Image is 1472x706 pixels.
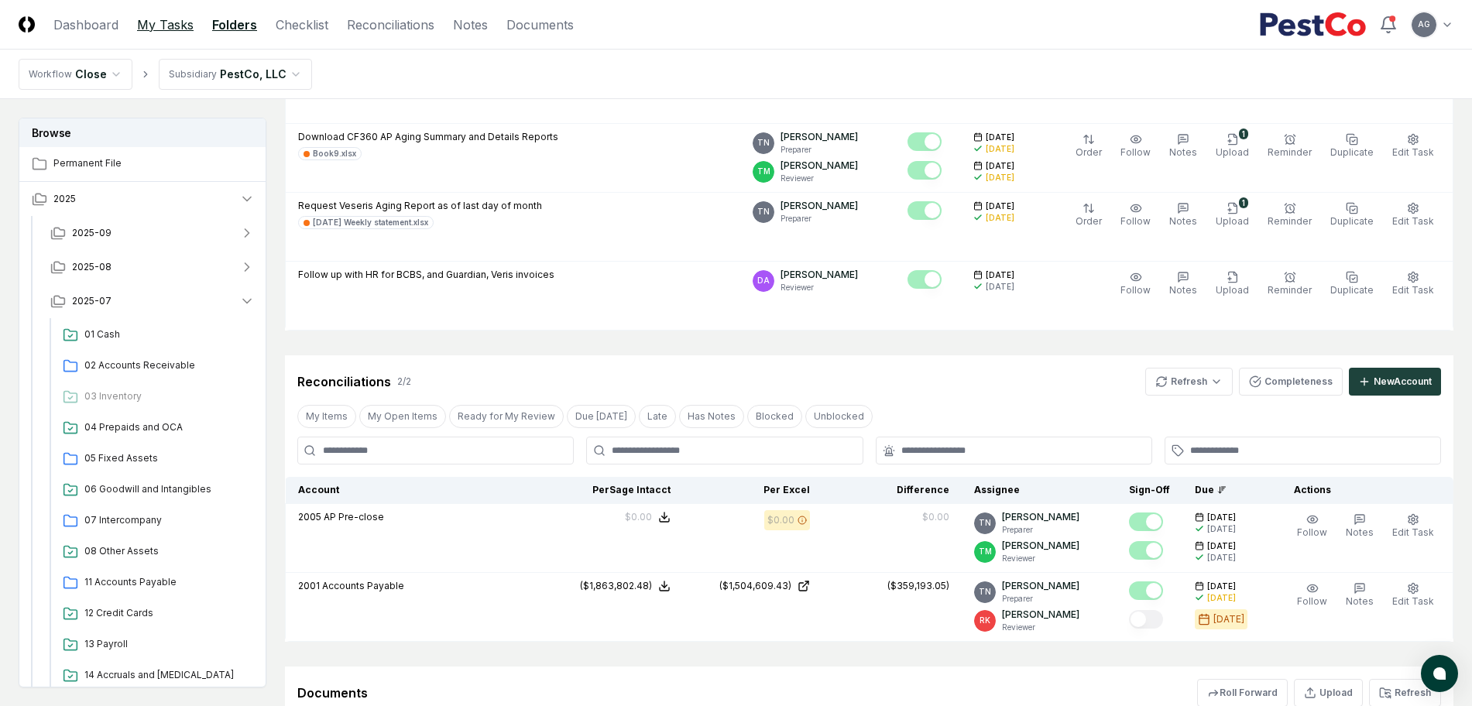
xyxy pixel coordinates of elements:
[298,147,362,160] a: Book9.xlsx
[57,538,255,566] a: 08 Other Assets
[453,15,488,34] a: Notes
[72,226,112,240] span: 2025-09
[313,217,428,228] div: [DATE] Weekly statement.xlsx
[805,405,873,428] button: Unblocked
[1343,579,1377,612] button: Notes
[1327,199,1377,231] button: Duplicate
[1213,130,1252,163] button: 1Upload
[324,511,384,523] span: AP Pre-close
[1389,268,1437,300] button: Edit Task
[757,137,770,149] span: TN
[1117,130,1154,163] button: Follow
[1002,608,1079,622] p: [PERSON_NAME]
[781,144,858,156] p: Preparer
[1195,483,1257,497] div: Due
[1239,197,1248,208] div: 1
[757,166,770,177] span: TM
[298,580,320,591] span: 2001
[986,200,1014,212] span: [DATE]
[1330,146,1374,158] span: Duplicate
[1374,375,1432,389] div: New Account
[19,147,267,181] a: Permanent File
[1207,540,1236,552] span: [DATE]
[1117,268,1154,300] button: Follow
[822,477,962,504] th: Difference
[1294,510,1330,543] button: Follow
[1002,622,1079,633] p: Reviewer
[1213,268,1252,300] button: Upload
[19,16,35,33] img: Logo
[84,513,249,527] span: 07 Intercompany
[84,544,249,558] span: 08 Other Assets
[1166,130,1200,163] button: Notes
[1392,215,1434,227] span: Edit Task
[298,130,558,144] p: Download CF360 AP Aging Summary and Details Reports
[887,579,949,593] div: ($359,193.05)
[1002,593,1079,605] p: Preparer
[84,606,249,620] span: 12 Credit Cards
[1169,215,1197,227] span: Notes
[57,476,255,504] a: 06 Goodwill and Intangibles
[57,569,255,597] a: 11 Accounts Payable
[1072,199,1105,231] button: Order
[979,517,991,529] span: TN
[922,510,949,524] div: $0.00
[1145,368,1233,396] button: Refresh
[53,192,76,206] span: 2025
[169,67,217,81] div: Subsidiary
[1268,284,1312,296] span: Reminder
[313,148,356,159] div: Book9.xlsx
[1346,595,1374,607] span: Notes
[1330,284,1374,296] span: Duplicate
[84,327,249,341] span: 01 Cash
[84,668,249,682] span: 14 Accruals and OCL
[1330,215,1374,227] span: Duplicate
[212,15,257,34] a: Folders
[986,132,1014,143] span: [DATE]
[567,405,636,428] button: Due Today
[297,684,368,702] div: Documents
[986,143,1014,155] div: [DATE]
[1297,595,1327,607] span: Follow
[1169,284,1197,296] span: Notes
[53,15,118,34] a: Dashboard
[38,216,267,250] button: 2025-09
[683,477,822,504] th: Per Excel
[781,130,858,144] p: [PERSON_NAME]
[1120,215,1151,227] span: Follow
[1216,284,1249,296] span: Upload
[1216,146,1249,158] span: Upload
[1207,523,1236,535] div: [DATE]
[1129,610,1163,629] button: Mark complete
[747,405,802,428] button: Blocked
[980,615,990,626] span: RK
[72,260,112,274] span: 2025-08
[1264,199,1315,231] button: Reminder
[19,182,267,216] button: 2025
[986,281,1014,293] div: [DATE]
[57,600,255,628] a: 12 Credit Cards
[986,172,1014,183] div: [DATE]
[1169,146,1197,158] span: Notes
[1129,541,1163,560] button: Mark complete
[298,483,532,497] div: Account
[986,212,1014,224] div: [DATE]
[757,206,770,218] span: TN
[781,173,858,184] p: Reviewer
[1239,368,1343,396] button: Completeness
[767,513,794,527] div: $0.00
[908,201,942,220] button: Mark complete
[29,67,72,81] div: Workflow
[1297,526,1327,538] span: Follow
[298,216,434,229] a: [DATE] Weekly statement.xlsx
[1129,581,1163,600] button: Mark complete
[1346,526,1374,538] span: Notes
[781,159,858,173] p: [PERSON_NAME]
[1268,215,1312,227] span: Reminder
[1327,268,1377,300] button: Duplicate
[1117,199,1154,231] button: Follow
[397,375,411,389] div: 2 / 2
[1072,130,1105,163] button: Order
[84,637,249,651] span: 13 Payroll
[1002,539,1079,553] p: [PERSON_NAME]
